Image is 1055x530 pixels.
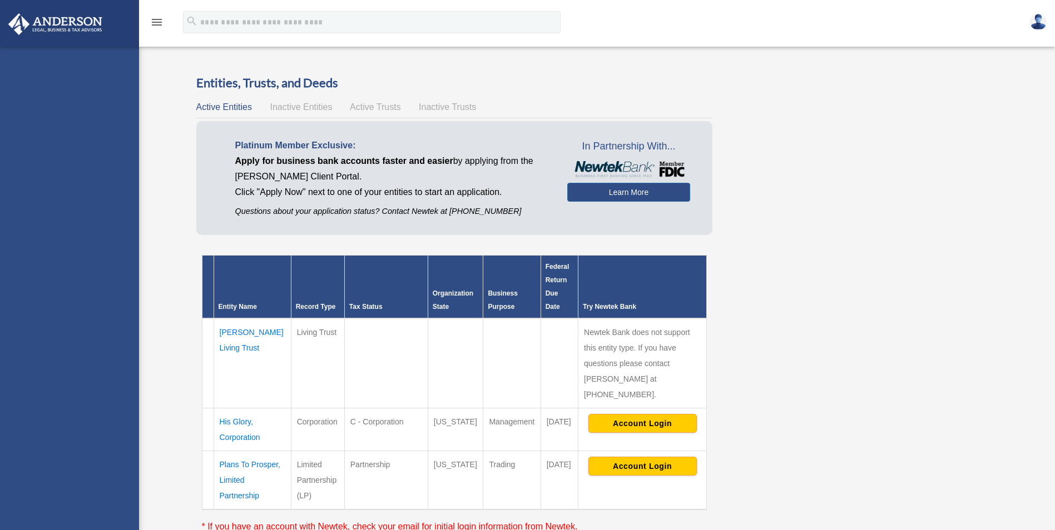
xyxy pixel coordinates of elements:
[344,256,428,319] th: Tax Status
[270,102,332,112] span: Inactive Entities
[588,461,697,470] a: Account Login
[344,408,428,451] td: C - Corporation
[5,13,106,35] img: Anderson Advisors Platinum Portal
[578,318,707,408] td: Newtek Bank does not support this entity type. If you have questions please contact [PERSON_NAME]...
[428,256,483,319] th: Organization State
[1030,14,1047,30] img: User Pic
[291,318,344,408] td: Living Trust
[541,451,578,510] td: [DATE]
[541,256,578,319] th: Federal Return Due Date
[235,184,551,200] p: Click "Apply Now" next to one of your entities to start an application.
[196,74,713,92] h3: Entities, Trusts, and Deeds
[344,451,428,510] td: Partnership
[428,451,483,510] td: [US_STATE]
[567,183,690,202] a: Learn More
[588,457,697,476] button: Account Login
[567,138,690,156] span: In Partnership With...
[291,451,344,510] td: Limited Partnership (LP)
[573,161,685,178] img: NewtekBankLogoSM.png
[235,204,551,218] p: Questions about your application status? Contact Newtek at [PHONE_NUMBER]
[291,256,344,319] th: Record Type
[588,414,697,433] button: Account Login
[186,15,198,27] i: search
[428,408,483,451] td: [US_STATE]
[483,451,541,510] td: Trading
[291,408,344,451] td: Corporation
[235,156,453,166] span: Apply for business bank accounts faster and easier
[214,408,291,451] td: His Glory, Corporation
[214,256,291,319] th: Entity Name
[150,16,164,29] i: menu
[150,19,164,29] a: menu
[483,256,541,319] th: Business Purpose
[483,408,541,451] td: Management
[214,451,291,510] td: Plans To Prosper, Limited Partnership
[196,102,252,112] span: Active Entities
[235,153,551,184] p: by applying from the [PERSON_NAME] Client Portal.
[541,408,578,451] td: [DATE]
[350,102,401,112] span: Active Trusts
[214,318,291,408] td: [PERSON_NAME] Living Trust
[588,418,697,427] a: Account Login
[419,102,476,112] span: Inactive Trusts
[583,300,702,313] div: Try Newtek Bank
[235,138,551,153] p: Platinum Member Exclusive:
